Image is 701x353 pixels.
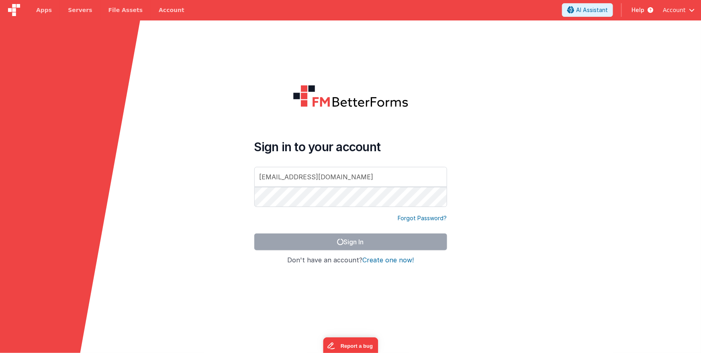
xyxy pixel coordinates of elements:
[108,6,143,14] span: File Assets
[254,140,447,154] h4: Sign in to your account
[254,167,447,187] input: Email Address
[663,6,686,14] span: Account
[562,3,613,17] button: AI Assistant
[663,6,695,14] button: Account
[254,257,447,264] h4: Don't have an account?
[68,6,92,14] span: Servers
[576,6,608,14] span: AI Assistant
[36,6,52,14] span: Apps
[398,214,447,222] a: Forgot Password?
[254,233,447,250] button: Sign In
[632,6,644,14] span: Help
[362,257,414,264] button: Create one now!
